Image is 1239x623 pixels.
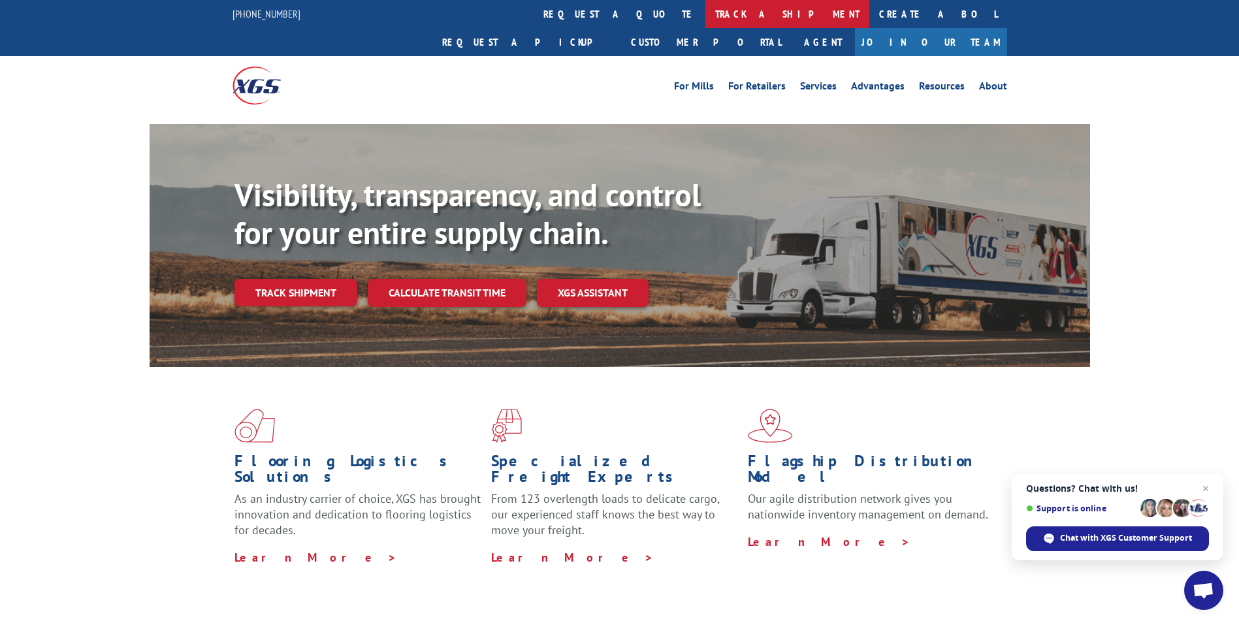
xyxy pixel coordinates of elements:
a: Learn More > [234,550,397,565]
img: xgs-icon-total-supply-chain-intelligence-red [234,409,275,443]
a: Agent [791,28,855,56]
span: Support is online [1026,503,1136,513]
a: For Retailers [728,81,786,95]
span: Our agile distribution network gives you nationwide inventory management on demand. [748,491,988,522]
a: XGS ASSISTANT [537,279,649,307]
span: Chat with XGS Customer Support [1026,526,1209,551]
span: Questions? Chat with us! [1026,483,1209,494]
a: About [979,81,1007,95]
a: Advantages [851,81,905,95]
a: For Mills [674,81,714,95]
a: Customer Portal [621,28,791,56]
img: xgs-icon-focused-on-flooring-red [491,409,522,443]
a: Request a pickup [432,28,621,56]
a: [PHONE_NUMBER] [233,7,300,20]
b: Visibility, transparency, and control for your entire supply chain. [234,174,701,253]
a: Calculate transit time [368,279,526,307]
a: Learn More > [748,534,910,549]
a: Track shipment [234,279,357,306]
h1: Specialized Freight Experts [491,453,738,491]
img: xgs-icon-flagship-distribution-model-red [748,409,793,443]
a: Open chat [1184,571,1223,610]
p: From 123 overlength loads to delicate cargo, our experienced staff knows the best way to move you... [491,491,738,549]
h1: Flagship Distribution Model [748,453,995,491]
a: Learn More > [491,550,654,565]
a: Services [800,81,837,95]
h1: Flooring Logistics Solutions [234,453,481,491]
span: As an industry carrier of choice, XGS has brought innovation and dedication to flooring logistics... [234,491,481,537]
a: Resources [919,81,965,95]
a: Join Our Team [855,28,1007,56]
span: Chat with XGS Customer Support [1060,532,1192,544]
